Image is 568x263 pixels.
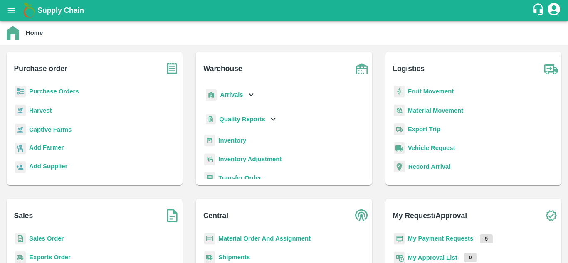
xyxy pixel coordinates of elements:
[14,63,67,74] b: Purchase order
[480,234,493,243] p: 5
[29,88,79,95] a: Purchase Orders
[218,137,246,144] a: Inventory
[29,163,67,170] b: Add Supplier
[15,143,26,155] img: farmer
[394,123,405,135] img: delivery
[204,233,215,245] img: centralMaterial
[29,254,71,261] a: Exports Order
[394,233,405,245] img: payment
[15,233,26,245] img: sales
[162,58,183,79] img: purchase
[21,2,37,19] img: logo
[37,5,532,16] a: Supply Chain
[203,63,242,74] b: Warehouse
[29,162,67,173] a: Add Supplier
[26,29,43,36] b: Home
[204,153,215,165] img: inventory
[394,86,405,98] img: fruit
[393,210,467,221] b: My Request/Approval
[206,89,217,101] img: whArrival
[218,175,261,181] a: Transfer Order
[37,6,84,15] b: Supply Chain
[15,123,26,136] img: harvest
[408,163,451,170] a: Record Arrival
[204,135,215,147] img: whInventory
[29,107,52,114] a: Harvest
[204,111,278,128] div: Quality Reports
[464,253,477,262] p: 0
[29,143,64,154] a: Add Farmer
[408,88,454,95] a: Fruit Movement
[546,2,561,19] div: account of current user
[15,161,26,173] img: supplier
[218,156,282,162] a: Inventory Adjustment
[218,254,250,261] a: Shipments
[408,107,464,114] a: Material Movement
[351,58,372,79] img: warehouse
[203,210,228,221] b: Central
[14,210,33,221] b: Sales
[204,86,256,104] div: Arrivals
[206,114,216,125] img: qualityReport
[220,91,243,98] b: Arrivals
[219,116,265,123] b: Quality Reports
[408,126,440,133] a: Export Trip
[408,254,457,261] a: My Approval List
[541,205,561,226] img: check
[351,205,372,226] img: central
[7,26,19,40] img: home
[532,3,546,18] div: customer-support
[15,86,26,98] img: reciept
[541,58,561,79] img: truck
[29,144,64,151] b: Add Farmer
[394,142,405,154] img: vehicle
[2,1,21,20] button: open drawer
[29,126,72,133] a: Captive Farms
[15,104,26,117] img: harvest
[408,235,474,242] a: My Payment Requests
[408,145,455,151] a: Vehicle Request
[393,63,425,74] b: Logistics
[394,161,405,172] img: recordArrival
[394,104,405,117] img: material
[162,205,183,226] img: soSales
[29,235,64,242] a: Sales Order
[204,172,215,184] img: whTransfer
[218,235,311,242] a: Material Order And Assignment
